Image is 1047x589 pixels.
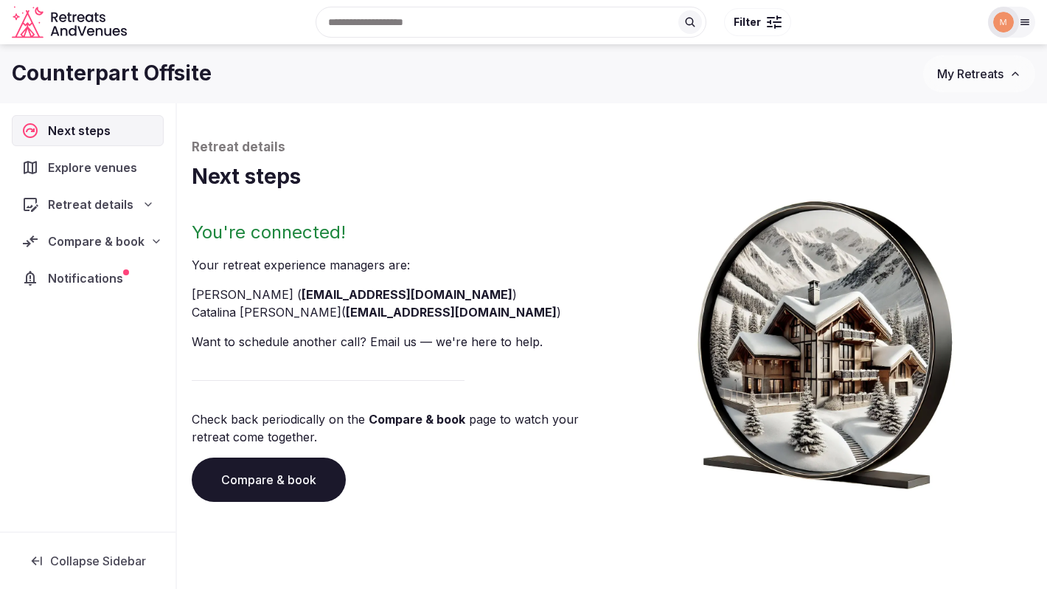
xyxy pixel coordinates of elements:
[192,162,1032,191] h1: Next steps
[12,545,164,577] button: Collapse Sidebar
[192,286,606,303] li: [PERSON_NAME] ( )
[937,66,1003,81] span: My Retreats
[302,287,512,302] a: [EMAIL_ADDRESS][DOMAIN_NAME]
[12,152,164,183] a: Explore venues
[12,6,130,39] svg: Retreats and Venues company logo
[192,303,606,321] li: Catalina [PERSON_NAME] ( )
[48,122,116,139] span: Next steps
[677,191,973,489] img: Winter chalet retreat in picture frame
[12,59,212,88] h1: Counterpart Offsite
[192,139,1032,156] p: Retreat details
[50,554,146,568] span: Collapse Sidebar
[48,159,143,176] span: Explore venues
[12,115,164,146] a: Next steps
[192,458,346,502] a: Compare & book
[12,6,130,39] a: Visit the homepage
[48,269,129,287] span: Notifications
[734,15,761,30] span: Filter
[923,55,1035,92] button: My Retreats
[12,263,164,294] a: Notifications
[369,412,465,427] a: Compare & book
[192,333,606,351] p: Want to schedule another call? Email us — we're here to help.
[192,256,606,274] p: Your retreat experience manager s are :
[192,221,606,244] h2: You're connected!
[48,232,145,250] span: Compare & book
[724,8,791,36] button: Filter
[192,410,606,446] p: Check back periodically on the page to watch your retreat come together.
[993,12,1014,32] img: macey
[346,305,557,320] a: [EMAIL_ADDRESS][DOMAIN_NAME]
[48,196,133,213] span: Retreat details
